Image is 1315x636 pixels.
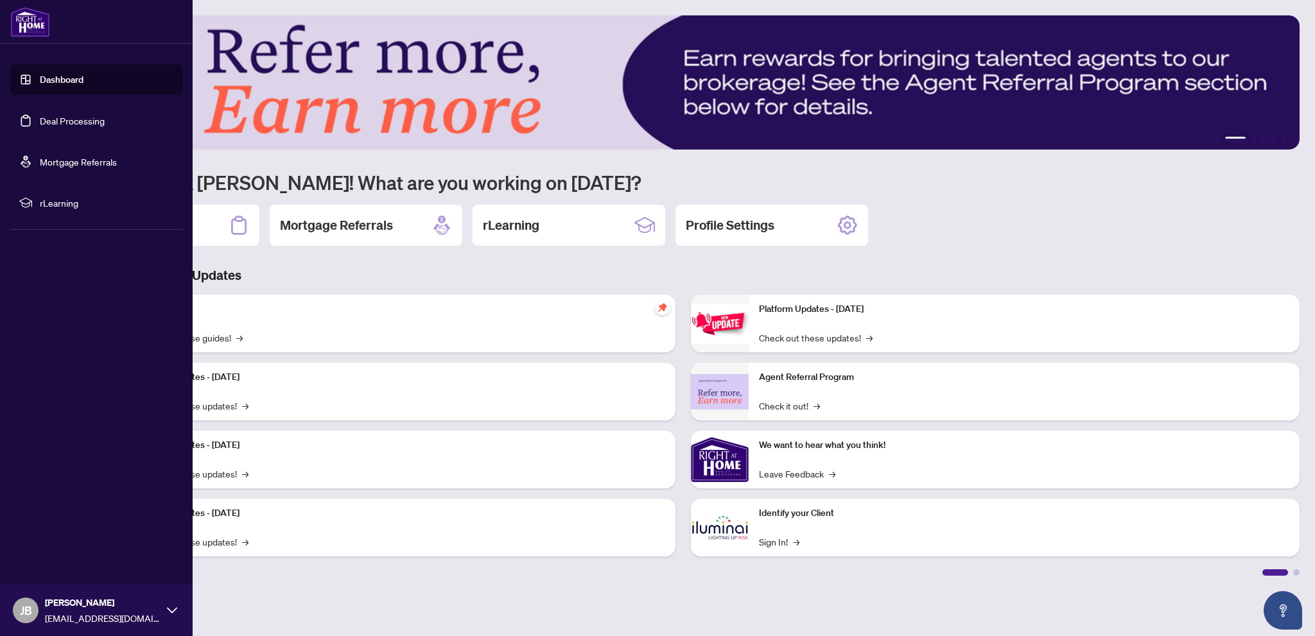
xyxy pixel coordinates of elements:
span: JB [20,601,32,619]
button: 1 [1215,137,1220,142]
p: Platform Updates - [DATE] [135,506,665,520]
span: → [242,535,248,549]
p: Agent Referral Program [759,370,1289,384]
button: 5 [1271,137,1276,142]
img: Platform Updates - June 23, 2025 [691,304,749,344]
h2: Mortgage Referrals [280,216,393,234]
a: Check it out!→ [759,399,820,413]
span: → [242,399,248,413]
h2: Profile Settings [686,216,774,234]
img: We want to hear what you think! [691,431,749,488]
button: 2 [1225,137,1246,142]
span: → [814,399,820,413]
img: logo [10,6,50,37]
p: Self-Help [135,302,665,316]
h3: Brokerage & Industry Updates [67,266,1300,284]
span: pushpin [655,300,670,315]
a: Mortgage Referrals [40,156,117,168]
button: Open asap [1264,591,1302,630]
a: Leave Feedback→ [759,467,835,481]
h1: Welcome back [PERSON_NAME]! What are you working on [DATE]? [67,170,1300,194]
span: → [866,331,873,345]
p: Identify your Client [759,506,1289,520]
button: 4 [1261,137,1266,142]
p: Platform Updates - [DATE] [135,438,665,452]
span: → [242,467,248,481]
span: → [236,331,243,345]
img: Slide 1 [67,15,1300,150]
a: Check out these updates!→ [759,331,873,345]
button: 3 [1251,137,1256,142]
button: 6 [1282,137,1287,142]
img: Identify your Client [691,499,749,556]
a: Sign In!→ [759,535,799,549]
img: Agent Referral Program [691,374,749,409]
p: Platform Updates - [DATE] [759,302,1289,316]
h2: rLearning [483,216,539,234]
p: Platform Updates - [DATE] [135,370,665,384]
span: → [829,467,835,481]
a: Dashboard [40,74,83,85]
span: [PERSON_NAME] [45,596,161,610]
span: → [793,535,799,549]
a: Deal Processing [40,115,105,126]
span: [EMAIL_ADDRESS][DOMAIN_NAME] [45,611,161,625]
p: We want to hear what you think! [759,438,1289,452]
span: rLearning [40,196,173,210]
